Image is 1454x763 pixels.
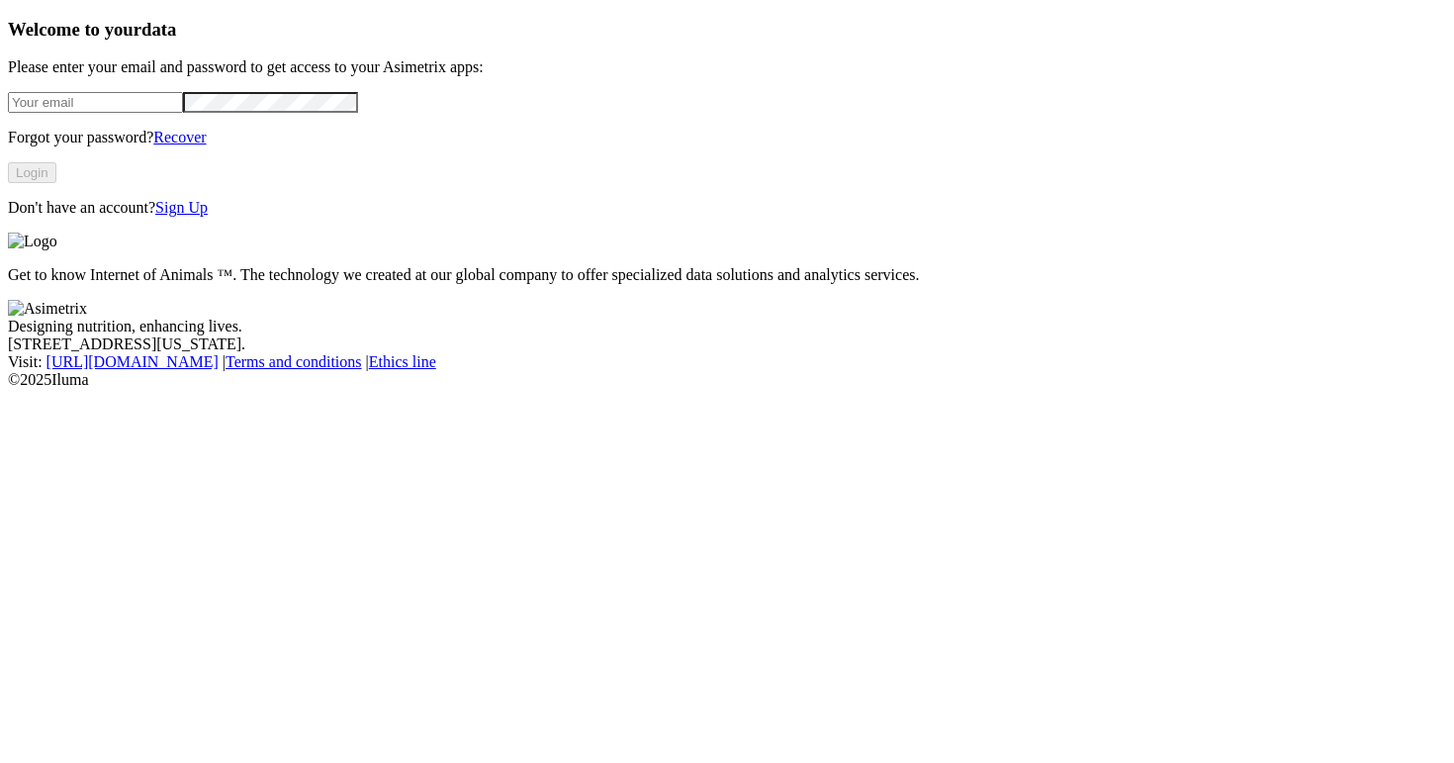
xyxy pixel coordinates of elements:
img: Asimetrix [8,300,87,318]
button: Login [8,162,56,183]
a: Recover [153,129,206,145]
p: Please enter your email and password to get access to your Asimetrix apps: [8,58,1446,76]
div: Visit : | | [8,353,1446,371]
span: data [141,19,176,40]
img: Logo [8,233,57,250]
div: © 2025 Iluma [8,371,1446,389]
p: Don't have an account? [8,199,1446,217]
input: Your email [8,92,183,113]
a: Ethics line [369,353,436,370]
a: Terms and conditions [226,353,362,370]
div: Designing nutrition, enhancing lives. [8,318,1446,335]
a: [URL][DOMAIN_NAME] [46,353,219,370]
div: [STREET_ADDRESS][US_STATE]. [8,335,1446,353]
p: Get to know Internet of Animals ™. The technology we created at our global company to offer speci... [8,266,1446,284]
p: Forgot your password? [8,129,1446,146]
a: Sign Up [155,199,208,216]
h3: Welcome to your [8,19,1446,41]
